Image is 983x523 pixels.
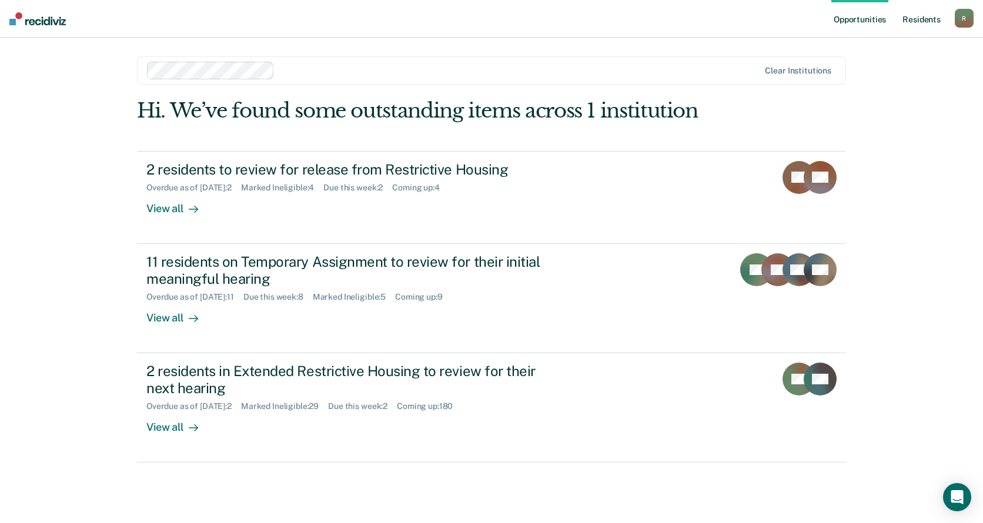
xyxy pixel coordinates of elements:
div: Coming up : 4 [392,183,449,193]
a: 11 residents on Temporary Assignment to review for their initial meaningful hearingOverdue as of ... [137,244,846,353]
div: View all [146,411,212,434]
img: Recidiviz [9,12,66,25]
div: 2 residents in Extended Restrictive Housing to review for their next hearing [146,363,559,397]
div: Marked Ineligible : 4 [241,183,323,193]
div: Marked Ineligible : 29 [241,401,328,411]
div: Due this week : 2 [328,401,397,411]
div: Overdue as of [DATE] : 2 [146,401,241,411]
div: Marked Ineligible : 5 [313,292,395,302]
div: Overdue as of [DATE] : 2 [146,183,241,193]
div: Open Intercom Messenger [943,483,971,511]
div: Clear institutions [765,66,831,76]
div: Due this week : 2 [323,183,392,193]
div: 11 residents on Temporary Assignment to review for their initial meaningful hearing [146,253,559,287]
div: Due this week : 8 [243,292,313,302]
a: 2 residents to review for release from Restrictive HousingOverdue as of [DATE]:2Marked Ineligible... [137,151,846,244]
div: Coming up : 180 [397,401,462,411]
div: Coming up : 9 [395,292,452,302]
div: Overdue as of [DATE] : 11 [146,292,243,302]
div: View all [146,301,212,324]
div: Hi. We’ve found some outstanding items across 1 institution [137,99,704,123]
div: View all [146,192,212,215]
a: 2 residents in Extended Restrictive Housing to review for their next hearingOverdue as of [DATE]:... [137,353,846,462]
button: R [955,9,974,28]
div: 2 residents to review for release from Restrictive Housing [146,161,559,178]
